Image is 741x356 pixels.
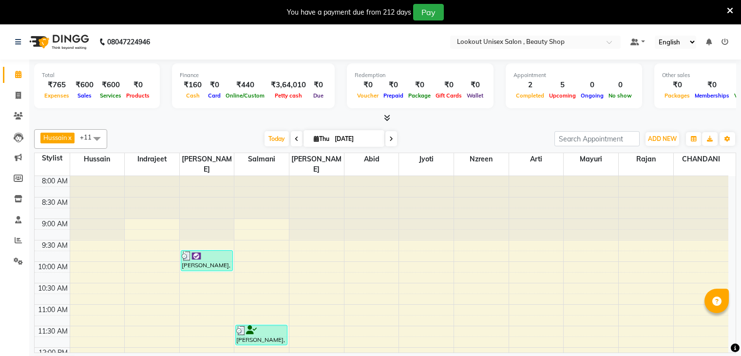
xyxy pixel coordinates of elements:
div: 9:00 AM [40,219,70,229]
span: Expenses [42,92,72,99]
div: You have a payment due from 212 days [287,7,411,18]
div: ₹0 [206,79,223,91]
span: Petty cash [272,92,304,99]
div: ₹600 [72,79,97,91]
img: logo [25,28,92,56]
span: Mayuri [564,153,618,165]
span: Hussain [70,153,125,165]
iframe: chat widget [700,317,731,346]
div: ₹0 [433,79,464,91]
div: ₹765 [42,79,72,91]
span: Packages [662,92,692,99]
span: Rajan [619,153,673,165]
span: [PERSON_NAME] [180,153,234,176]
b: 08047224946 [107,28,150,56]
span: Online/Custom [223,92,267,99]
div: ₹0 [124,79,152,91]
span: Wallet [464,92,486,99]
span: ADD NEW [648,135,677,142]
div: Total [42,71,152,79]
span: Indrajeet [125,153,179,165]
div: [PERSON_NAME], TK01, 11:30 AM-12:00 PM, [PERSON_NAME] - Style Shave [236,325,287,345]
div: [PERSON_NAME], TK03, 09:45 AM-10:15 AM, Biotop Wash [181,251,232,271]
div: 10:00 AM [36,262,70,272]
span: Prepaid [381,92,406,99]
span: [PERSON_NAME] [289,153,344,176]
button: Pay [413,4,444,20]
span: Cash [184,92,202,99]
span: Voucher [355,92,381,99]
div: Finance [180,71,327,79]
div: 11:30 AM [36,326,70,336]
span: Sales [75,92,94,99]
span: Salmani [234,153,289,165]
span: Due [311,92,326,99]
div: Stylist [35,153,70,163]
a: x [67,134,72,141]
div: 8:30 AM [40,198,70,208]
div: Appointment [513,71,634,79]
span: No show [606,92,634,99]
span: Today [265,131,289,146]
div: 0 [606,79,634,91]
span: Gift Cards [433,92,464,99]
div: 11:00 AM [36,305,70,315]
span: Services [97,92,124,99]
div: ₹0 [310,79,327,91]
span: Thu [311,135,332,142]
input: 2025-09-04 [332,132,380,146]
div: ₹0 [692,79,732,91]
span: Nzreen [454,153,509,165]
span: Upcoming [547,92,578,99]
div: 5 [547,79,578,91]
span: Abid [344,153,399,165]
span: Hussain [43,134,67,141]
span: +11 [80,133,99,141]
span: Card [206,92,223,99]
div: ₹0 [464,79,486,91]
span: Completed [513,92,547,99]
span: Jyoti [399,153,454,165]
div: 8:00 AM [40,176,70,186]
div: ₹600 [97,79,124,91]
div: ₹0 [381,79,406,91]
div: 9:30 AM [40,240,70,251]
div: ₹160 [180,79,206,91]
div: ₹440 [223,79,267,91]
div: ₹3,64,010 [267,79,310,91]
div: ₹0 [662,79,692,91]
span: Products [124,92,152,99]
div: 0 [578,79,606,91]
div: ₹0 [355,79,381,91]
span: CHANDANI [674,153,728,165]
button: ADD NEW [646,132,679,146]
span: Arti [509,153,564,165]
span: Package [406,92,433,99]
div: 2 [513,79,547,91]
div: Redemption [355,71,486,79]
span: Memberships [692,92,732,99]
div: ₹0 [406,79,433,91]
div: 10:30 AM [36,283,70,294]
input: Search Appointment [554,131,640,146]
span: Ongoing [578,92,606,99]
